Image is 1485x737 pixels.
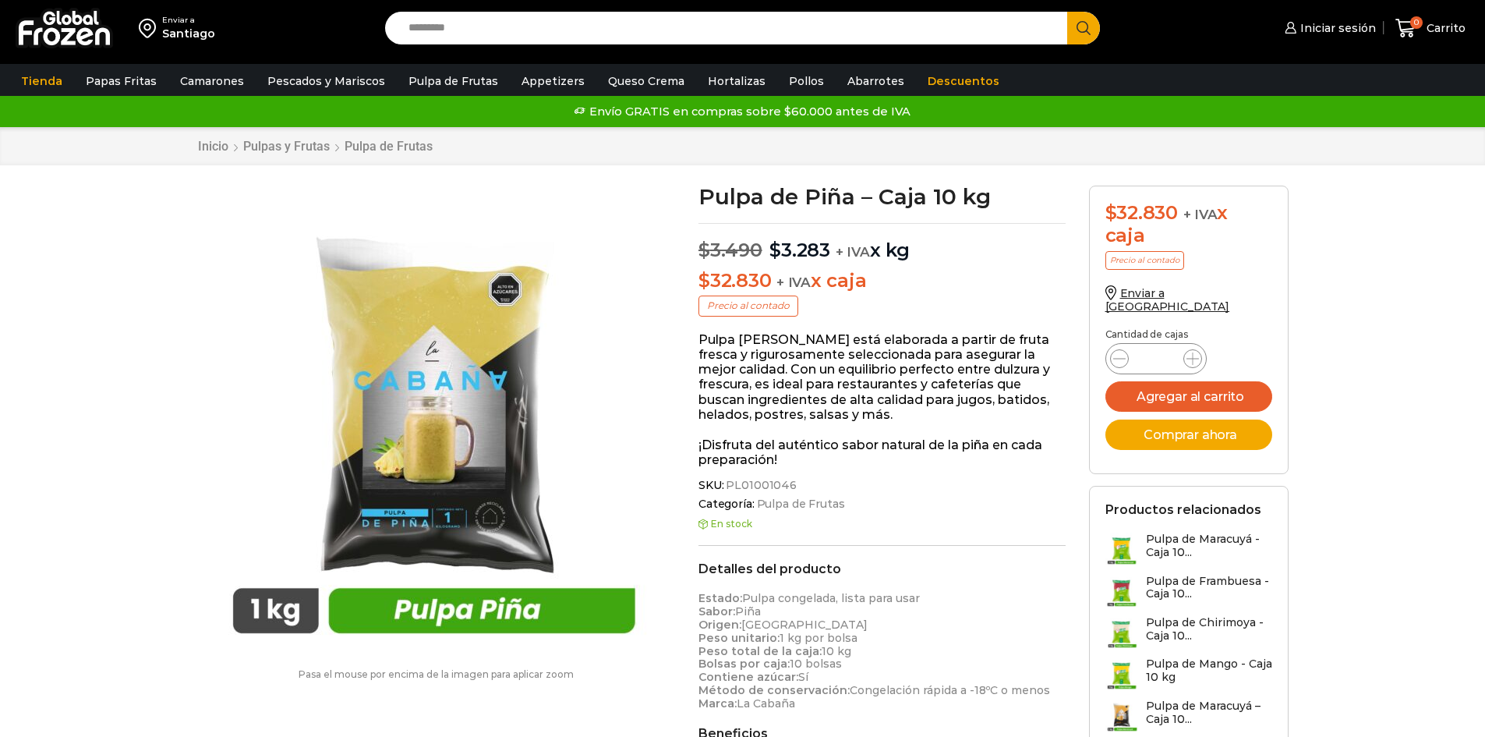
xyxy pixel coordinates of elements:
div: Enviar a [162,15,215,26]
a: Pulpa de Maracuyá - Caja 10... [1105,533,1272,566]
p: Precio al contado [698,296,798,316]
a: Pescados y Mariscos [260,66,393,96]
nav: Breadcrumb [197,139,433,154]
strong: Método de conservación: [698,683,850,697]
span: $ [769,239,781,261]
bdi: 32.830 [698,269,771,292]
h2: Detalles del producto [698,562,1066,576]
div: Santiago [162,26,215,41]
a: Pollos [781,66,832,96]
a: Pulpa de Frambuesa - Caja 10... [1105,575,1272,608]
span: + IVA [1183,207,1218,222]
a: Pulpa de Mango - Caja 10 kg [1105,657,1272,691]
a: Descuentos [920,66,1007,96]
strong: Sabor: [698,604,735,618]
a: Abarrotes [840,66,912,96]
span: 0 [1410,16,1423,29]
a: Pulpas y Frutas [242,139,331,154]
h3: Pulpa de Chirimoya - Caja 10... [1146,616,1272,643]
a: Enviar a [GEOGRAPHIC_DATA] [1105,286,1230,314]
img: address-field-icon.svg [139,15,162,41]
span: Iniciar sesión [1296,20,1376,36]
a: Hortalizas [700,66,773,96]
span: $ [698,239,710,261]
p: ¡Disfruta del auténtico sabor natural de la piña en cada preparación! [698,438,1066,467]
span: + IVA [776,275,811,290]
strong: Bolsas por caja: [698,657,790,671]
p: Precio al contado [1105,251,1184,270]
a: 0 Carrito [1391,10,1469,47]
a: Pulpa de Frutas [401,66,506,96]
strong: Origen: [698,618,741,632]
a: Iniciar sesión [1281,12,1376,44]
p: x caja [698,270,1066,292]
a: Pulpa de Frutas [344,139,433,154]
h3: Pulpa de Maracuyá - Caja 10... [1146,533,1272,559]
button: Agregar al carrito [1105,381,1272,412]
strong: Peso unitario: [698,631,780,645]
button: Search button [1067,12,1100,44]
a: Tienda [13,66,70,96]
h3: Pulpa de Maracuyá – Caja 10... [1146,700,1272,726]
span: $ [1105,201,1117,224]
strong: Estado: [698,591,742,605]
strong: Marca: [698,696,737,710]
h3: Pulpa de Frambuesa - Caja 10... [1146,575,1272,601]
a: Camarones [172,66,252,96]
a: Papas Fritas [78,66,164,96]
img: pulpa-piña [197,186,665,654]
p: Pulpa congelada, lista para usar Piña [GEOGRAPHIC_DATA] 1 kg por bolsa 10 kg 10 bolsas Sí Congela... [698,592,1066,710]
bdi: 32.830 [1105,201,1178,224]
bdi: 3.283 [769,239,830,261]
strong: Contiene azúcar: [698,670,798,684]
span: + IVA [836,244,870,260]
bdi: 3.490 [698,239,762,261]
h3: Pulpa de Mango - Caja 10 kg [1146,657,1272,684]
span: SKU: [698,479,1066,492]
a: Pulpa de Maracuyá – Caja 10... [1105,700,1272,733]
a: Queso Crema [600,66,692,96]
input: Product quantity [1141,348,1171,370]
span: Carrito [1423,20,1466,36]
h1: Pulpa de Piña – Caja 10 kg [698,186,1066,207]
p: En stock [698,519,1066,530]
p: Cantidad de cajas [1105,329,1272,340]
h2: Productos relacionados [1105,502,1261,517]
a: Pulpa de Chirimoya - Caja 10... [1105,616,1272,650]
span: PL01001046 [723,479,797,492]
strong: Peso total de la caja: [698,644,822,658]
p: Pulpa [PERSON_NAME] está elaborada a partir de fruta fresca y rigurosamente seleccionada para ase... [698,332,1066,422]
div: x caja [1105,202,1272,247]
span: Categoría: [698,498,1066,511]
span: $ [698,269,710,292]
button: Comprar ahora [1105,420,1272,450]
p: Pasa el mouse por encima de la imagen para aplicar zoom [197,669,676,680]
a: Inicio [197,139,229,154]
a: Appetizers [514,66,592,96]
p: x kg [698,223,1066,262]
a: Pulpa de Frutas [755,498,845,511]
